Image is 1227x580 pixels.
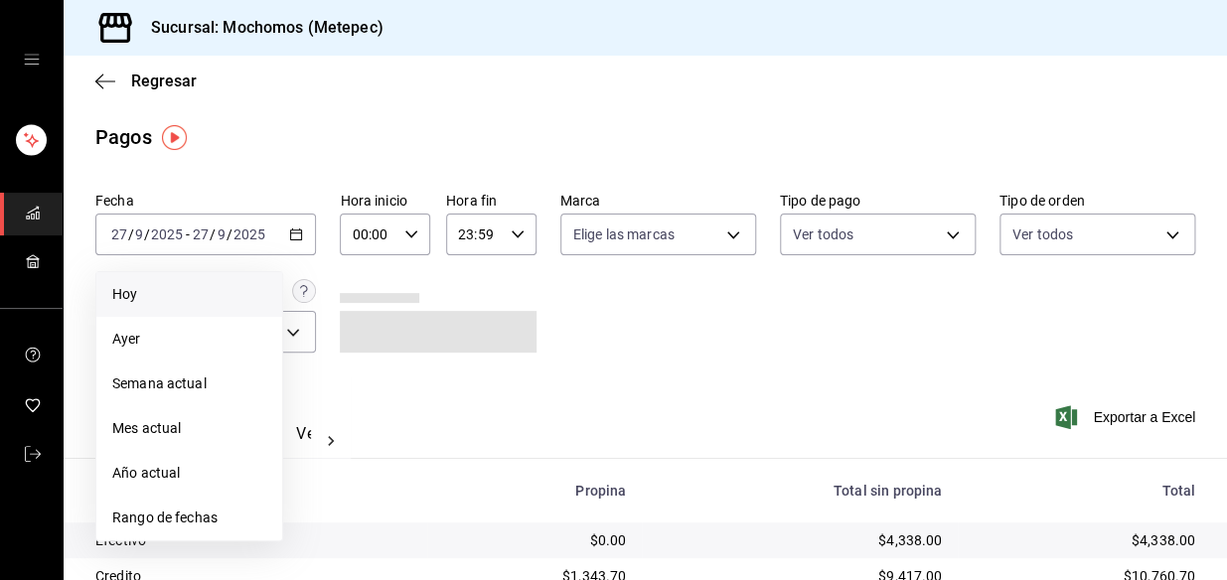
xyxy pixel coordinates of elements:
button: Regresar [95,72,197,90]
div: $4,338.00 [658,530,942,550]
input: -- [217,226,227,242]
span: Ver todos [1012,224,1073,244]
span: Elige las marcas [573,224,675,244]
button: open drawer [24,52,40,68]
label: Marca [560,194,756,208]
span: Mes actual [112,418,266,439]
button: Exportar a Excel [1059,405,1195,429]
input: -- [110,226,128,242]
div: $0.00 [443,530,626,550]
input: -- [192,226,210,242]
div: Propina [443,483,626,499]
div: $4,338.00 [974,530,1195,550]
span: Regresar [131,72,197,90]
div: Total sin propina [658,483,942,499]
span: Hoy [112,284,266,305]
span: Semana actual [112,373,266,394]
h3: Sucursal: Mochomos (Metepec) [135,16,383,40]
input: ---- [232,226,266,242]
label: Tipo de orden [999,194,1195,208]
label: Fecha [95,194,316,208]
span: Rango de fechas [112,507,266,528]
span: / [128,226,134,242]
span: / [144,226,150,242]
label: Hora inicio [340,194,430,208]
span: / [210,226,216,242]
img: Tooltip marker [162,125,187,150]
span: Año actual [112,463,266,484]
span: Ayer [112,329,266,350]
span: / [227,226,232,242]
input: -- [134,226,144,242]
div: Total [974,483,1195,499]
label: Tipo de pago [780,194,976,208]
label: Hora fin [446,194,537,208]
button: Ver pagos [296,424,371,458]
span: Ver todos [793,224,853,244]
span: - [186,226,190,242]
div: Pagos [95,122,152,152]
input: ---- [150,226,184,242]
